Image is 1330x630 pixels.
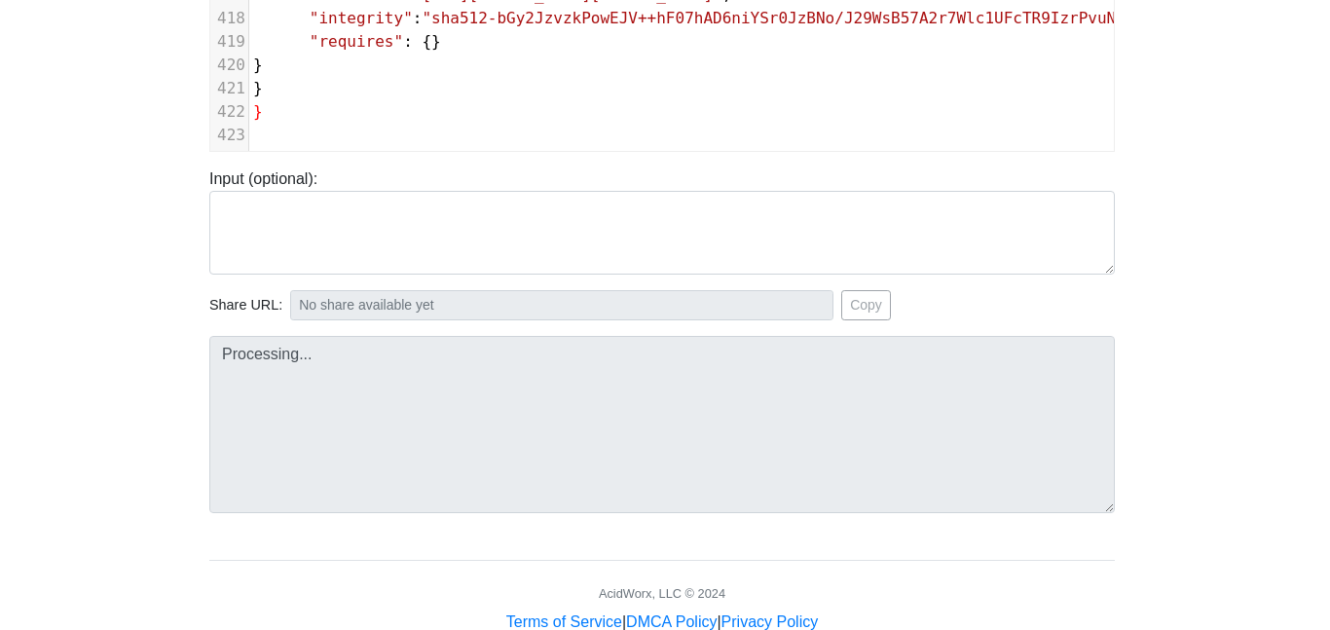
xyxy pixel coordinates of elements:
[626,613,717,630] a: DMCA Policy
[310,32,403,51] span: "requires"
[599,584,725,603] div: AcidWorx, LLC © 2024
[209,295,282,316] span: Share URL:
[210,77,248,100] div: 421
[253,56,263,74] span: }
[195,167,1129,275] div: Input (optional):
[506,613,622,630] a: Terms of Service
[310,9,413,27] span: "integrity"
[841,290,891,320] button: Copy
[253,32,441,51] span: : {}
[721,613,819,630] a: Privacy Policy
[210,100,248,124] div: 422
[210,54,248,77] div: 420
[290,290,833,320] input: No share available yet
[253,102,263,121] span: }
[210,7,248,30] div: 418
[210,30,248,54] div: 419
[210,124,248,147] div: 423
[253,79,263,97] span: }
